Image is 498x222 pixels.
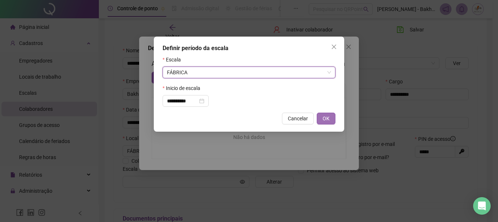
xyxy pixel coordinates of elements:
[328,41,340,53] button: Close
[331,44,337,50] span: close
[163,84,205,92] label: Inicio de escala
[282,113,314,124] button: Cancelar
[163,44,335,53] div: Definir período da escala
[473,197,491,215] div: Open Intercom Messenger
[167,67,331,78] span: FÁBRICA
[323,114,330,123] span: OK
[163,56,186,64] label: Escala
[317,113,335,124] button: OK
[288,114,308,123] span: Cancelar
